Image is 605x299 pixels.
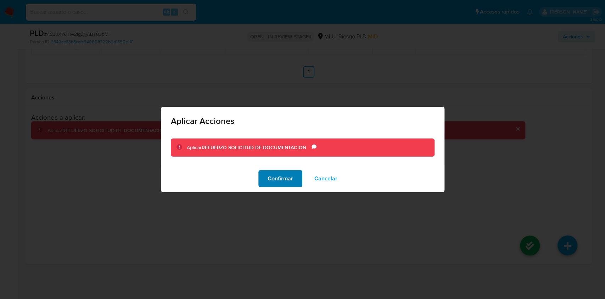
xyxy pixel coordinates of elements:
[258,170,302,187] button: Confirmar
[171,117,435,125] span: Aplicar Acciones
[187,144,312,151] div: Aplicar
[305,170,347,187] button: Cancelar
[314,171,337,186] span: Cancelar
[268,171,293,186] span: Confirmar
[202,144,306,151] b: REFUERZO SOLICITUD DE DOCUMENTACION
